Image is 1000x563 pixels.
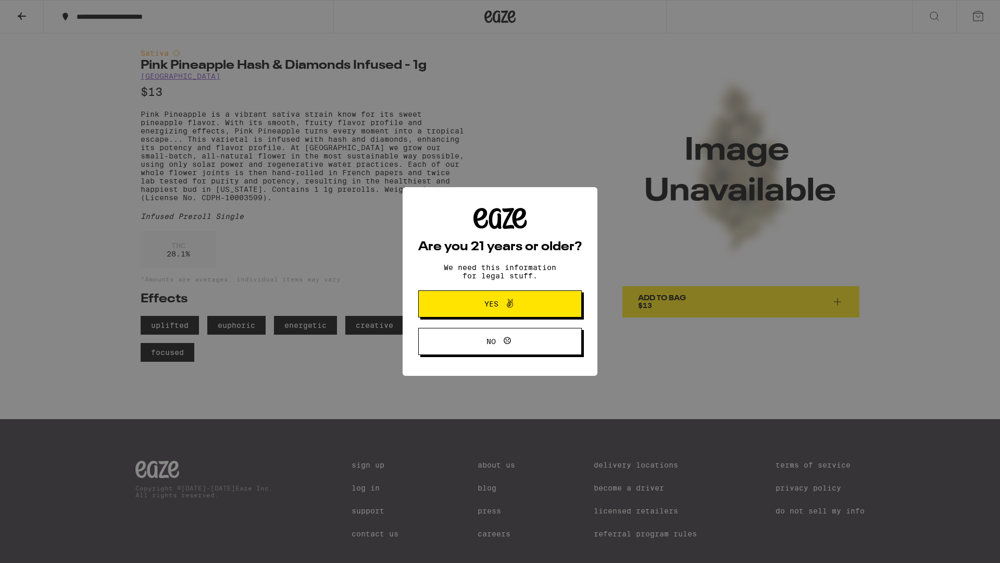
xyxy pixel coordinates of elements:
iframe: Opens a widget where you can find more information [935,532,990,558]
button: No [418,328,582,355]
span: Yes [484,300,498,308]
h2: Are you 21 years or older? [418,241,582,253]
p: We need this information for legal stuff. [435,263,565,280]
button: Yes [418,290,582,317]
span: No [486,338,496,345]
